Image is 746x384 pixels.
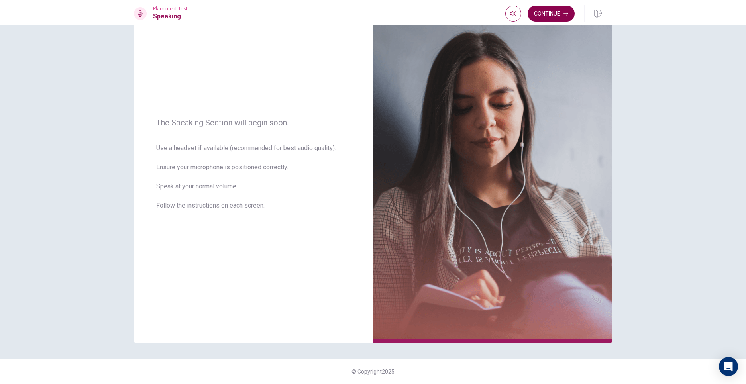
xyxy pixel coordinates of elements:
span: Use a headset if available (recommended for best audio quality). Ensure your microphone is positi... [156,143,351,220]
span: © Copyright 2025 [351,368,395,375]
h1: Speaking [153,12,188,21]
span: The Speaking Section will begin soon. [156,118,351,127]
span: Placement Test [153,6,188,12]
div: Open Intercom Messenger [719,357,738,376]
button: Continue [528,6,575,22]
